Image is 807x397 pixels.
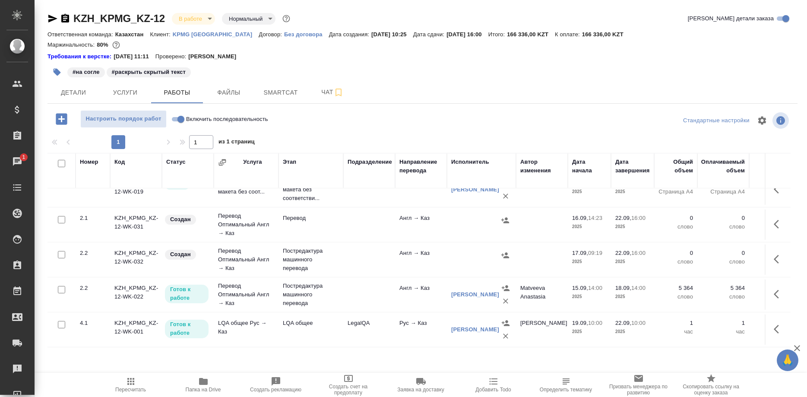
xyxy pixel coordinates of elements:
[499,249,512,262] button: Назначить
[516,279,568,310] td: Matveeva Anastasia
[658,327,693,336] p: час
[753,214,788,222] p: 0
[106,68,192,75] span: раскрыть скрытый текст
[47,52,114,61] a: Требования к верстке:
[47,52,114,61] div: Нажми, чтобы открыть папку с инструкцией
[218,158,227,167] button: Сгруппировать
[753,187,788,196] p: RUB
[488,31,507,38] p: Итого:
[702,222,745,231] p: слово
[164,284,209,304] div: Исполнитель может приступить к работе
[176,15,205,22] button: В работе
[115,31,150,38] p: Казахстан
[572,292,607,301] p: 2025
[47,41,97,48] p: Маржинальность:
[588,215,602,221] p: 14:23
[284,31,329,38] p: Без договора
[658,214,693,222] p: 0
[702,327,745,336] p: час
[114,52,155,61] p: [DATE] 11:11
[572,222,607,231] p: 2025
[259,31,284,38] p: Договор:
[499,317,512,330] button: Назначить
[343,314,395,345] td: LegalQA
[631,285,646,291] p: 14:00
[284,30,329,38] a: Без договора
[572,215,588,221] p: 16.09,
[588,285,602,291] p: 14:00
[615,257,650,266] p: 2025
[555,31,582,38] p: К оплате:
[80,158,98,166] div: Номер
[283,177,339,203] p: Восстановление макета без соответстви...
[572,158,607,175] div: Дата начала
[572,320,588,326] p: 19.09,
[702,284,745,292] p: 5 364
[572,327,607,336] p: 2025
[701,158,745,175] div: Оплачиваемый объем
[170,215,191,224] p: Создан
[753,292,788,301] p: KZT
[615,292,650,301] p: 2025
[283,319,339,327] p: LQA общее
[155,52,189,61] p: Проверено:
[615,320,631,326] p: 22.09,
[658,187,693,196] p: Страница А4
[516,314,568,345] td: [PERSON_NAME]
[112,68,186,76] p: #раскрыть скрытый текст
[164,249,209,260] div: Заказ еще не согласован с клиентом, искать исполнителей рано
[172,13,215,25] div: В работе
[312,87,353,98] span: Чат
[50,110,73,128] button: Добавить работу
[2,151,32,172] a: 1
[73,68,100,76] p: #на согле
[110,245,162,275] td: KZH_KPMG_KZ-12-WK-032
[772,112,791,129] span: Посмотреть информацию
[80,249,106,257] div: 2.2
[631,250,646,256] p: 16:00
[208,87,250,98] span: Файлы
[499,295,512,308] button: Удалить
[343,175,395,205] td: DTPlight
[97,41,110,48] p: 80%
[395,314,447,345] td: Рус → Каз
[499,282,512,295] button: Назначить
[702,187,745,196] p: Страница А4
[110,279,162,310] td: KZH_KPMG_KZ-12-WK-022
[173,31,259,38] p: KPMG [GEOGRAPHIC_DATA]
[371,31,413,38] p: [DATE] 10:25
[658,257,693,266] p: слово
[53,87,94,98] span: Детали
[769,284,789,305] button: Здесь прячутся важные кнопки
[507,31,555,38] p: 166 336,00 KZT
[499,190,512,203] button: Удалить
[395,245,447,275] td: Англ → Каз
[170,285,203,302] p: Готов к работе
[658,249,693,257] p: 0
[658,284,693,292] p: 5 364
[214,277,278,312] td: Перевод Оптимальный Англ → Каз
[186,115,268,124] span: Включить последовательность
[73,13,165,24] a: KZH_KPMG_KZ-12
[395,210,447,240] td: Англ → Каз
[156,87,198,98] span: Работы
[753,222,788,231] p: KZT
[702,292,745,301] p: слово
[615,285,631,291] p: 18.09,
[615,222,650,231] p: 2025
[47,63,66,82] button: Добавить тэг
[769,319,789,340] button: Здесь прячутся важные кнопки
[582,31,630,38] p: 166 336,00 KZT
[753,284,788,292] p: 4,7
[395,175,447,205] td: Не указан
[283,158,296,166] div: Этап
[104,87,146,98] span: Услуги
[615,250,631,256] p: 22.09,
[688,14,774,23] span: [PERSON_NAME] детали заказа
[753,249,788,257] p: 0
[222,13,275,25] div: В работе
[658,222,693,231] p: слово
[413,31,446,38] p: Дата сдачи:
[226,15,265,22] button: Нормальный
[329,31,371,38] p: Дата создания:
